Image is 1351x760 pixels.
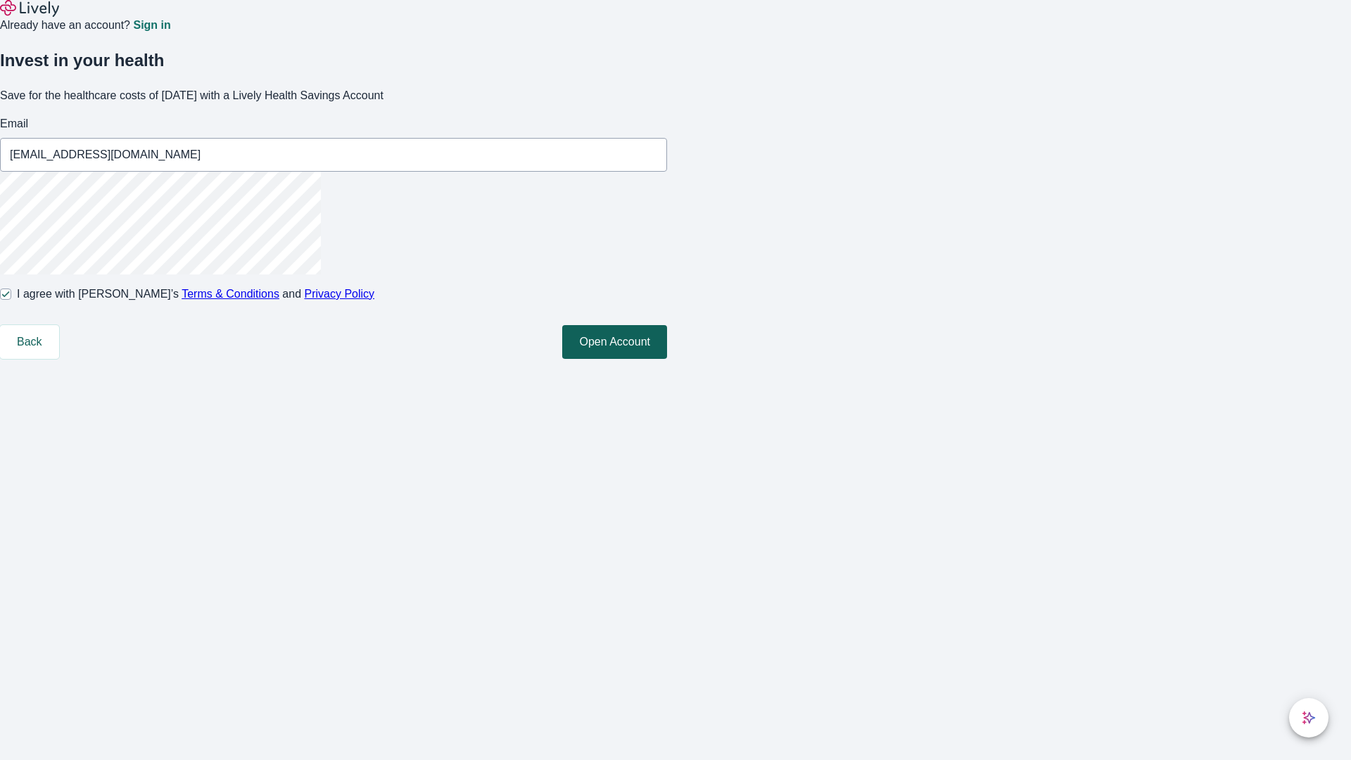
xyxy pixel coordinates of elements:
button: Open Account [562,325,667,359]
svg: Lively AI Assistant [1302,711,1316,725]
a: Sign in [133,20,170,31]
span: I agree with [PERSON_NAME]’s and [17,286,374,303]
button: chat [1289,698,1328,737]
a: Privacy Policy [305,288,375,300]
a: Terms & Conditions [182,288,279,300]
